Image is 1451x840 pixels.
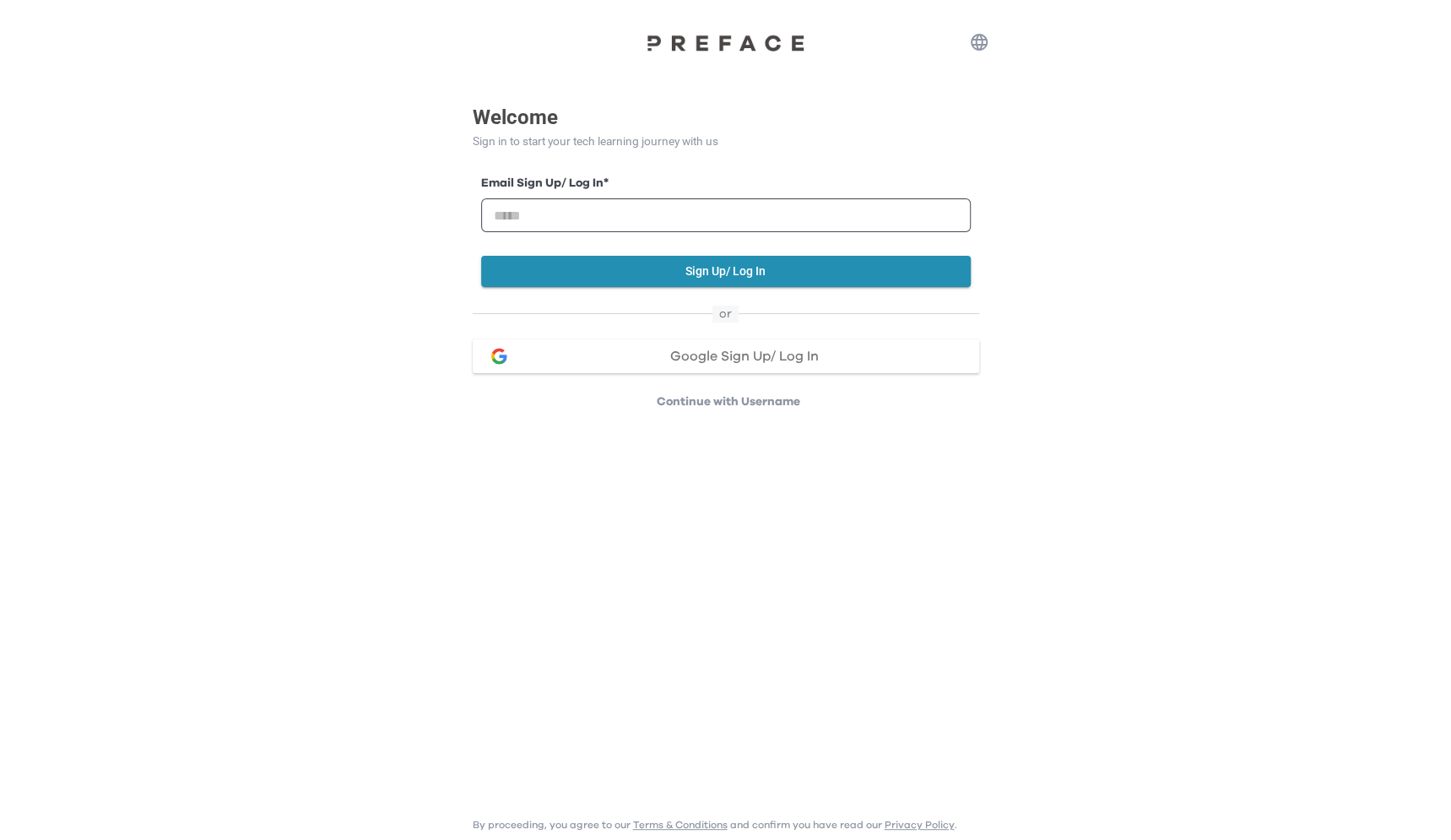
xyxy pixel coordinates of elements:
[481,175,971,192] label: Email Sign Up/ Log In *
[473,339,979,373] button: google loginGoogle Sign Up/ Log In
[885,820,955,830] a: Privacy Policy
[473,133,979,150] p: Sign in to start your tech learning journey with us
[712,306,739,322] span: or
[489,346,509,366] img: google login
[670,350,819,363] span: Google Sign Up/ Log In
[633,820,728,830] a: Terms & Conditions
[473,818,957,832] p: By proceeding, you agree to our and confirm you have read our .
[473,102,979,133] p: Welcome
[481,256,971,287] button: Sign Up/ Log In
[642,34,810,51] img: Preface Logo
[478,393,979,410] p: Continue with Username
